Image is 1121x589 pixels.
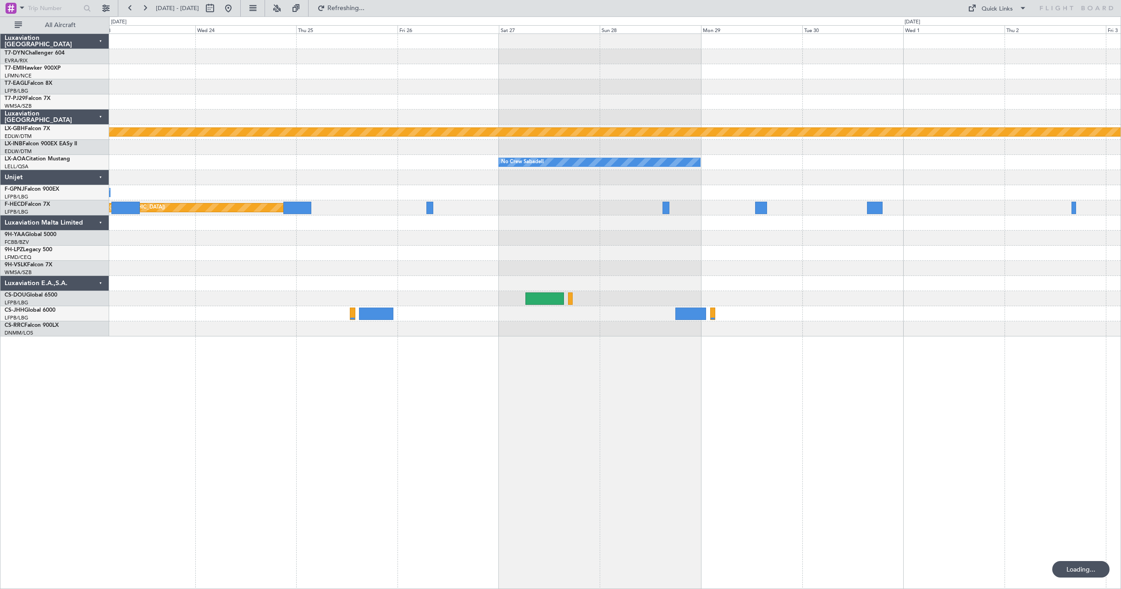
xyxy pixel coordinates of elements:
span: T7-EAGL [5,81,27,86]
span: T7-EMI [5,66,22,71]
a: EVRA/RIX [5,57,28,64]
div: Mon 29 [701,25,802,33]
a: LFMN/NCE [5,72,32,79]
a: CS-RRCFalcon 900LX [5,323,59,328]
a: 9H-VSLKFalcon 7X [5,262,52,268]
a: 9H-LPZLegacy 500 [5,247,52,253]
span: Refreshing... [327,5,365,11]
div: Loading... [1052,561,1110,578]
a: LFPB/LBG [5,88,28,94]
div: Quick Links [982,5,1013,14]
button: All Aircraft [10,18,99,33]
span: CS-JHH [5,308,24,313]
a: LX-INBFalcon 900EX EASy II [5,141,77,147]
a: LELL/QSA [5,163,28,170]
span: LX-AOA [5,156,26,162]
span: CS-DOU [5,292,26,298]
span: CS-RRC [5,323,24,328]
a: T7-EMIHawker 900XP [5,66,61,71]
a: LX-AOACitation Mustang [5,156,70,162]
span: LX-INB [5,141,22,147]
button: Quick Links [963,1,1031,16]
a: WMSA/SZB [5,103,32,110]
a: CS-JHHGlobal 6000 [5,308,55,313]
div: Tue 23 [94,25,195,33]
a: T7-EAGLFalcon 8X [5,81,52,86]
span: 9H-YAA [5,232,25,237]
a: LX-GBHFalcon 7X [5,126,50,132]
div: Sat 27 [499,25,600,33]
input: Trip Number [28,1,81,15]
a: LFPB/LBG [5,299,28,306]
a: T7-DYNChallenger 604 [5,50,65,56]
div: [DATE] [905,18,920,26]
a: DNMM/LOS [5,330,33,336]
span: LX-GBH [5,126,25,132]
a: 9H-YAAGlobal 5000 [5,232,56,237]
div: Sun 28 [600,25,701,33]
a: LFMD/CEQ [5,254,31,261]
a: LFPB/LBG [5,193,28,200]
div: Thu 25 [296,25,398,33]
span: T7-PJ29 [5,96,25,101]
button: Refreshing... [313,1,368,16]
span: [DATE] - [DATE] [156,4,199,12]
span: F-HECD [5,202,25,207]
div: Tue 30 [802,25,904,33]
a: LFPB/LBG [5,209,28,215]
div: No Crew Sabadell [501,155,544,169]
div: Wed 1 [903,25,1005,33]
span: F-GPNJ [5,187,24,192]
a: WMSA/SZB [5,269,32,276]
div: Thu 2 [1005,25,1106,33]
span: 9H-LPZ [5,247,23,253]
a: LFPB/LBG [5,314,28,321]
div: Wed 24 [195,25,297,33]
a: EDLW/DTM [5,148,32,155]
div: Fri 26 [398,25,499,33]
div: [DATE] [111,18,127,26]
a: EDLW/DTM [5,133,32,140]
a: F-GPNJFalcon 900EX [5,187,59,192]
a: CS-DOUGlobal 6500 [5,292,57,298]
span: T7-DYN [5,50,25,56]
span: 9H-VSLK [5,262,27,268]
a: T7-PJ29Falcon 7X [5,96,50,101]
a: F-HECDFalcon 7X [5,202,50,207]
a: FCBB/BZV [5,239,29,246]
span: All Aircraft [24,22,97,28]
